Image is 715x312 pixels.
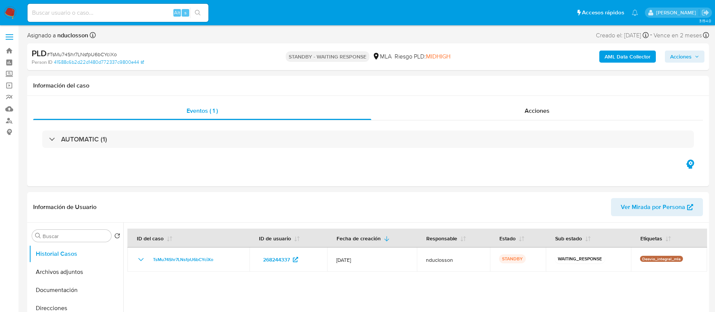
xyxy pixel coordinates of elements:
p: nicolas.duclosson@mercadolibre.com [656,9,699,16]
span: Eventos ( 1 ) [187,106,218,115]
h3: AUTOMATIC (1) [61,135,107,143]
button: AML Data Collector [599,51,656,63]
span: Ver Mirada por Persona [621,198,685,216]
div: AUTOMATIC (1) [42,131,694,148]
h1: Información del caso [33,82,703,89]
span: s [184,9,187,16]
span: Accesos rápidos [582,9,624,17]
button: Historial Casos [29,245,123,263]
input: Buscar usuario o caso... [28,8,208,18]
button: Ver Mirada por Persona [611,198,703,216]
button: Buscar [35,233,41,239]
button: Archivos adjuntos [29,263,123,281]
span: # TsMu74Shr7LNsfpU6bCYciXo [47,51,117,58]
button: Acciones [665,51,704,63]
p: STANDBY - WAITING RESPONSE [286,51,369,62]
span: Riesgo PLD: [395,52,450,61]
span: Acciones [525,106,550,115]
a: 41588c6b2d22d1480d772337c9800e44 [54,59,144,66]
span: Vence en 2 meses [654,31,702,40]
span: Alt [174,9,180,16]
div: MLA [372,52,392,61]
a: Salir [701,9,709,17]
b: PLD [32,47,47,59]
span: MIDHIGH [426,52,450,61]
div: Creado el: [DATE] [596,30,649,40]
button: search-icon [190,8,205,18]
b: AML Data Collector [605,51,651,63]
a: Notificaciones [632,9,638,16]
button: Volver al orden por defecto [114,233,120,241]
b: nduclosson [56,31,88,40]
span: Asignado a [27,31,88,40]
span: - [650,30,652,40]
h1: Información de Usuario [33,203,96,211]
button: Documentación [29,281,123,299]
input: Buscar [43,233,108,240]
span: Acciones [670,51,692,63]
b: Person ID [32,59,52,66]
